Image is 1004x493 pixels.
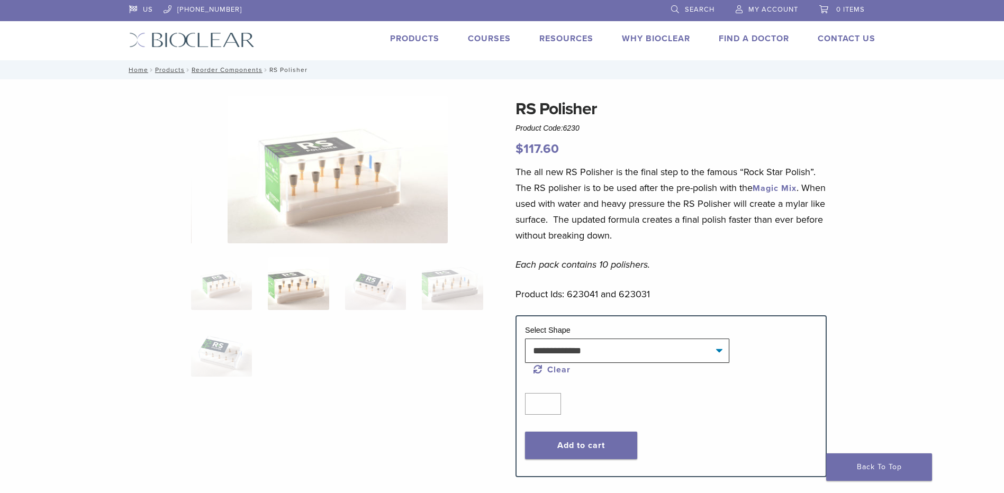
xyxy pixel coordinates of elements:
a: Why Bioclear [622,33,690,44]
span: / [263,67,269,72]
span: Search [685,5,714,14]
em: Each pack contains 10 polishers. [515,259,650,270]
span: / [148,67,155,72]
a: Reorder Components [192,66,263,74]
a: Find A Doctor [719,33,789,44]
img: RS Polisher - Image 3 [345,257,406,310]
span: My Account [748,5,798,14]
a: Resources [539,33,593,44]
bdi: 117.60 [515,141,559,157]
a: Magic Mix [753,183,797,194]
button: Add to cart [525,432,637,459]
p: The all new RS Polisher is the final step to the famous “Rock Star Polish”. The RS polisher is to... [515,164,827,243]
h1: RS Polisher [515,96,827,122]
a: Contact Us [818,33,875,44]
p: Product Ids: 623041 and 623031 [515,286,827,302]
span: $ [515,141,523,157]
span: 6230 [563,124,580,132]
span: 0 items [836,5,865,14]
img: RS Polisher - Image 2 [268,257,329,310]
a: Home [125,66,148,74]
nav: RS Polisher [121,60,883,79]
img: RS Polisher - Image 4 [422,257,483,310]
a: Products [390,33,439,44]
span: / [185,67,192,72]
span: Product Code: [515,124,580,132]
a: Back To Top [826,453,932,481]
img: RS Polisher - Image 2 [228,96,448,243]
a: Courses [468,33,511,44]
label: Select Shape [525,326,571,334]
a: Products [155,66,185,74]
img: Bioclear [129,32,255,48]
img: RS Polisher - Image 5 [191,324,252,377]
img: RS-Polihser-Cup-3-324x324.jpg [191,257,252,310]
a: Clear [533,364,571,375]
